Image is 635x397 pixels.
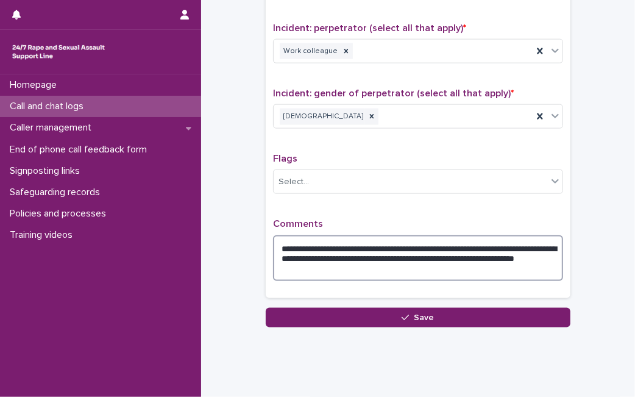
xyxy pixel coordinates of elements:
[5,165,90,177] p: Signposting links
[278,176,309,188] div: Select...
[280,109,365,125] div: [DEMOGRAPHIC_DATA]
[5,144,157,156] p: End of phone call feedback form
[5,208,116,220] p: Policies and processes
[5,187,110,198] p: Safeguarding records
[273,154,297,163] span: Flags
[5,122,101,134] p: Caller management
[266,308,570,327] button: Save
[273,88,514,98] span: Incident: gender of perpetrator (select all that apply)
[414,313,435,322] span: Save
[280,43,339,60] div: Work colleague
[10,40,107,64] img: rhQMoQhaT3yELyF149Cw
[273,219,323,229] span: Comments
[5,229,82,241] p: Training videos
[5,101,93,112] p: Call and chat logs
[5,79,66,91] p: Homepage
[273,23,466,33] span: Incident: perpetrator (select all that apply)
